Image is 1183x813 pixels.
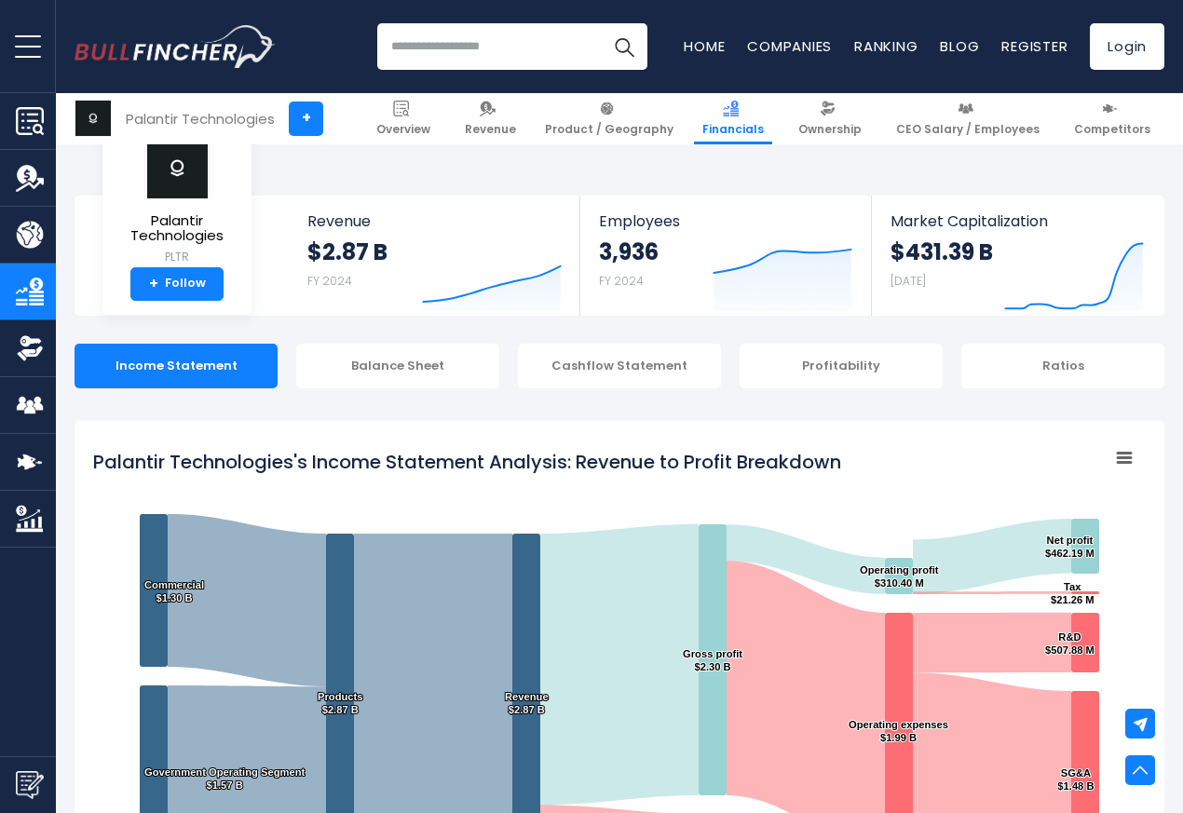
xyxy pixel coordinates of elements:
a: Login [1090,23,1164,70]
div: Income Statement [75,344,278,388]
div: Cashflow Statement [518,344,721,388]
a: Employees 3,936 FY 2024 [580,196,870,316]
small: FY 2024 [599,273,644,289]
img: PLTR logo [144,137,210,199]
a: Competitors [1066,93,1159,144]
text: Operating expenses $1.99 B [849,719,948,743]
tspan: Palantir Technologies's Income Statement Analysis: Revenue to Profit Breakdown [93,449,841,475]
text: Commercial $1.30 B [144,579,204,603]
text: SG&A $1.48 B [1057,767,1094,792]
span: Product / Geography [545,122,673,137]
a: Blog [940,36,979,56]
small: FY 2024 [307,273,352,289]
span: Overview [376,122,430,137]
a: Ranking [854,36,918,56]
a: Market Capitalization $431.39 B [DATE] [872,196,1163,316]
text: Revenue $2.87 B [505,691,549,715]
small: [DATE] [891,273,926,289]
text: R&D $507.88 M [1045,631,1095,656]
a: Ownership [790,93,870,144]
span: Palantir Technologies [117,213,237,244]
a: +Follow [130,267,224,301]
span: CEO Salary / Employees [896,122,1040,137]
span: Revenue [465,122,516,137]
text: Gross profit $2.30 B [683,648,742,672]
text: Government Operating Segment $1.57 B [144,766,305,791]
a: Home [684,36,725,56]
span: Employees [599,212,851,230]
span: Competitors [1074,122,1150,137]
div: Profitability [740,344,943,388]
img: PLTR logo [75,101,111,136]
small: PLTR [117,249,237,265]
button: Search [601,23,647,70]
img: Bullfincher logo [75,25,276,68]
div: Balance Sheet [296,344,499,388]
a: CEO Salary / Employees [888,93,1048,144]
a: Revenue $2.87 B FY 2024 [289,196,580,316]
span: Financials [702,122,764,137]
a: Go to homepage [75,25,275,68]
span: Market Capitalization [891,212,1144,230]
a: Palantir Technologies PLTR [116,136,238,267]
strong: $431.39 B [891,237,993,266]
text: Products $2.87 B [318,691,363,715]
strong: 3,936 [599,237,659,266]
a: Financials [694,93,772,144]
a: Revenue [456,93,524,144]
img: Ownership [16,334,44,362]
div: Ratios [961,344,1164,388]
span: Ownership [798,122,862,137]
text: Tax $21.26 M [1051,581,1095,605]
a: Register [1001,36,1067,56]
strong: $2.87 B [307,237,388,266]
strong: + [149,276,158,292]
a: Overview [368,93,439,144]
div: Palantir Technologies [126,108,275,129]
a: Product / Geography [537,93,682,144]
a: + [289,102,323,136]
text: Net profit $462.19 M [1045,535,1095,559]
text: Operating profit $310.40 M [860,564,939,589]
a: Companies [747,36,832,56]
span: Revenue [307,212,562,230]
